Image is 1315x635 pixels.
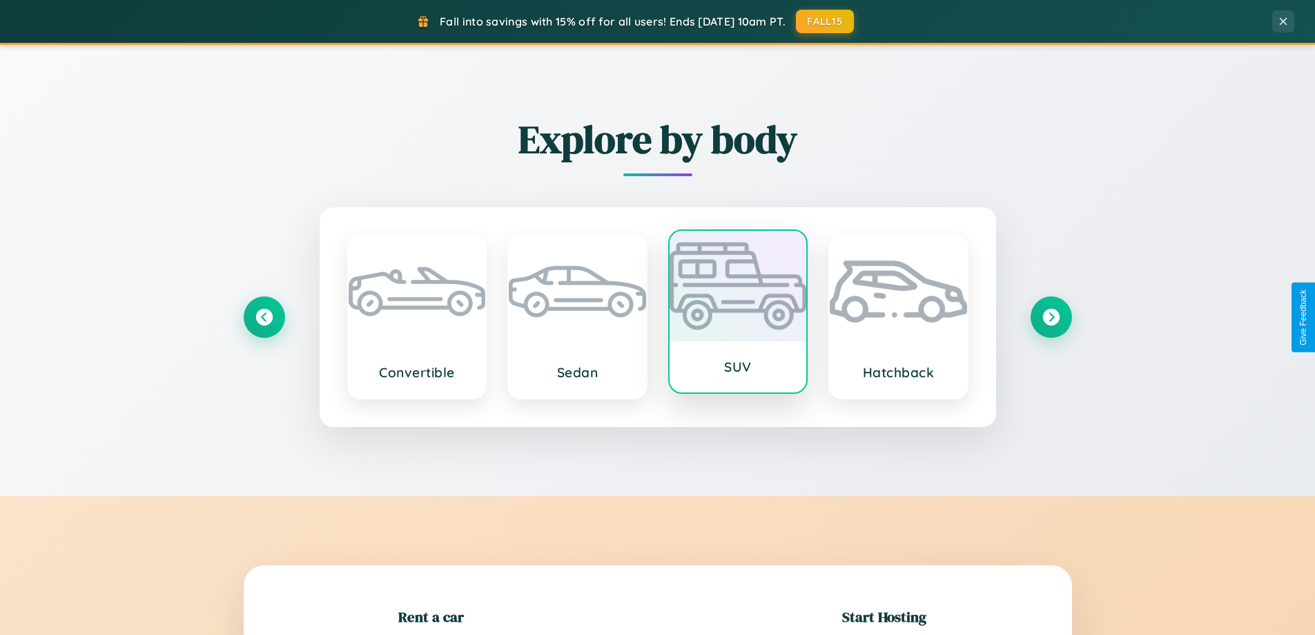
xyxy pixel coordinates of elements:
[796,10,854,33] button: FALL15
[440,15,786,28] span: Fall into savings with 15% off for all users! Ends [DATE] 10am PT.
[1298,290,1308,345] div: Give Feedback
[244,113,1072,166] h2: Explore by body
[362,364,472,381] h3: Convertible
[842,607,926,627] h2: Start Hosting
[683,359,793,375] h3: SUV
[844,364,953,381] h3: Hatchback
[523,364,632,381] h3: Sedan
[398,607,464,627] h2: Rent a car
